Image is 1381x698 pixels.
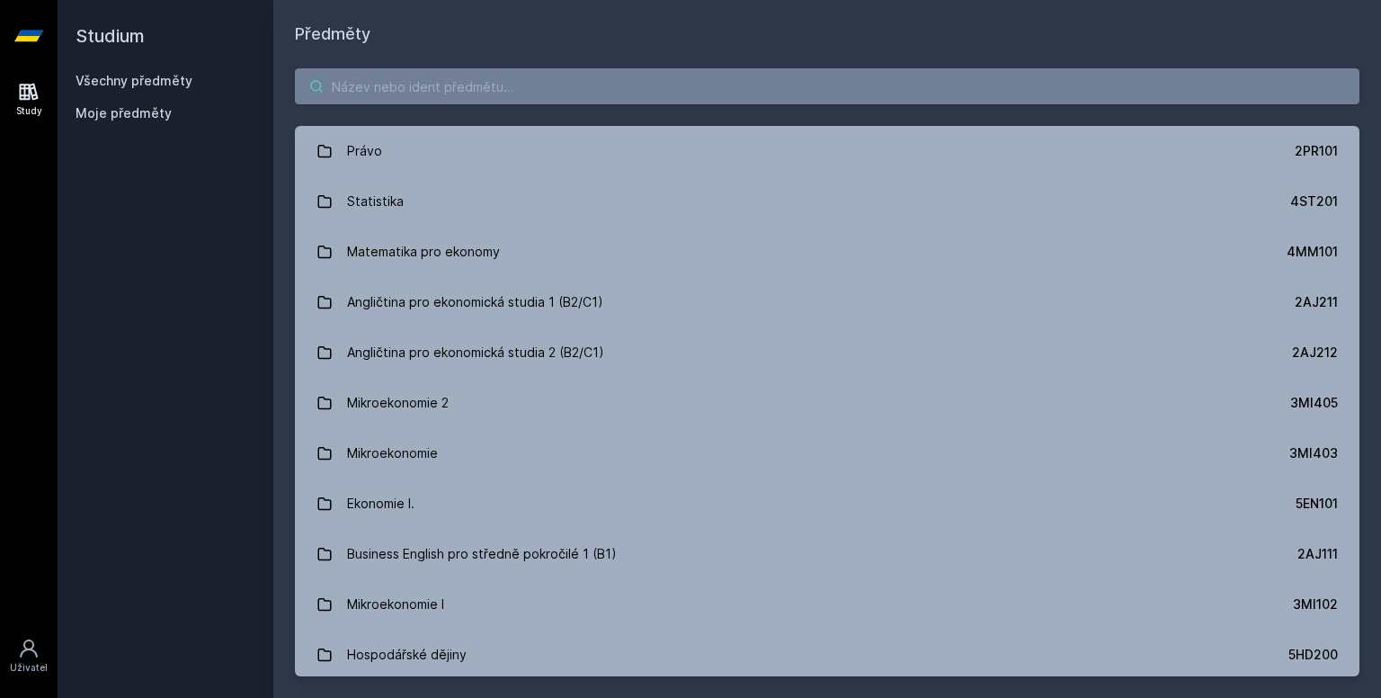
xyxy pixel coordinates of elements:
[1290,394,1338,412] div: 3MI405
[1290,192,1338,210] div: 4ST201
[347,284,603,320] div: Angličtina pro ekonomická studia 1 (B2/C1)
[1289,444,1338,462] div: 3MI403
[10,661,48,675] div: Uživatel
[347,335,604,371] div: Angličtina pro ekonomická studia 2 (B2/C1)
[16,104,42,118] div: Study
[347,486,414,522] div: Ekonomie I.
[347,586,444,622] div: Mikroekonomie I
[295,529,1359,579] a: Business English pro středně pokročilé 1 (B1) 2AJ111
[4,72,54,127] a: Study
[347,637,467,673] div: Hospodářské dějiny
[347,183,404,219] div: Statistika
[295,68,1359,104] input: Název nebo ident předmětu…
[347,435,438,471] div: Mikroekonomie
[1297,545,1338,563] div: 2AJ111
[347,133,382,169] div: Právo
[295,327,1359,378] a: Angličtina pro ekonomická studia 2 (B2/C1) 2AJ212
[76,104,172,122] span: Moje předměty
[295,479,1359,529] a: Ekonomie I. 5EN101
[1295,142,1338,160] div: 2PR101
[347,536,617,572] div: Business English pro středně pokročilé 1 (B1)
[1296,495,1338,513] div: 5EN101
[295,22,1359,47] h1: Předměty
[1287,243,1338,261] div: 4MM101
[295,277,1359,327] a: Angličtina pro ekonomická studia 1 (B2/C1) 2AJ211
[4,629,54,684] a: Uživatel
[1293,595,1338,613] div: 3MI102
[295,378,1359,428] a: Mikroekonomie 2 3MI405
[295,428,1359,479] a: Mikroekonomie 3MI403
[1288,646,1338,664] div: 5HD200
[295,579,1359,630] a: Mikroekonomie I 3MI102
[1292,344,1338,362] div: 2AJ212
[76,73,192,88] a: Všechny předměty
[295,126,1359,176] a: Právo 2PR101
[295,176,1359,227] a: Statistika 4ST201
[1295,293,1338,311] div: 2AJ211
[295,630,1359,680] a: Hospodářské dějiny 5HD200
[295,227,1359,277] a: Matematika pro ekonomy 4MM101
[347,234,500,270] div: Matematika pro ekonomy
[347,385,449,421] div: Mikroekonomie 2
